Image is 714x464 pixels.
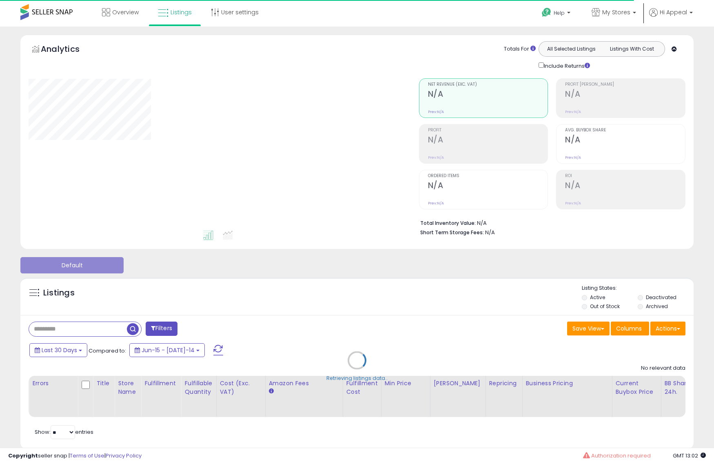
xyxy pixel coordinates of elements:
b: Total Inventory Value: [420,220,476,226]
span: Avg. Buybox Share [565,128,685,133]
button: All Selected Listings [541,44,602,54]
small: Prev: N/A [428,109,444,114]
span: Hi Appeal [660,8,687,16]
div: Include Returns [532,61,600,70]
span: N/A [485,229,495,236]
small: Prev: N/A [565,109,581,114]
h5: Analytics [41,43,95,57]
li: N/A [420,218,679,227]
h2: N/A [428,181,548,192]
span: Net Revenue (Exc. VAT) [428,82,548,87]
span: Profit [PERSON_NAME] [565,82,685,87]
h2: N/A [428,89,548,100]
button: Listings With Cost [601,44,662,54]
span: Ordered Items [428,174,548,178]
h2: N/A [428,135,548,146]
span: My Stores [602,8,630,16]
small: Prev: N/A [565,155,581,160]
small: Prev: N/A [565,201,581,206]
i: Get Help [541,7,552,18]
h2: N/A [565,89,685,100]
span: Profit [428,128,548,133]
span: ROI [565,174,685,178]
span: Listings [171,8,192,16]
h2: N/A [565,181,685,192]
strong: Copyright [8,452,38,460]
small: Prev: N/A [428,201,444,206]
div: seller snap | | [8,452,142,460]
a: Hi Appeal [649,8,693,27]
a: Help [535,1,579,27]
div: Retrieving listings data.. [326,375,388,382]
span: Overview [112,8,139,16]
b: Short Term Storage Fees: [420,229,484,236]
h2: N/A [565,135,685,146]
small: Prev: N/A [428,155,444,160]
span: Help [554,9,565,16]
button: Default [20,257,124,273]
div: Totals For [504,45,536,53]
